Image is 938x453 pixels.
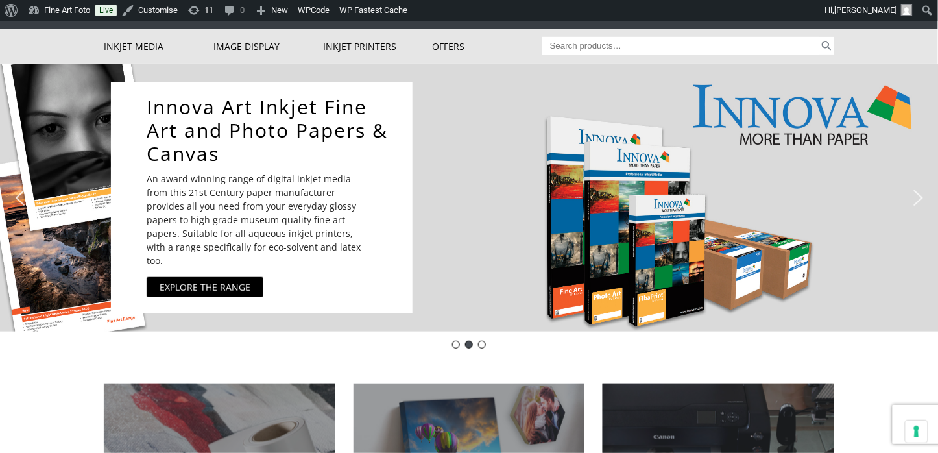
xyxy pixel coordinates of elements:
[906,421,928,443] button: Your consent preferences for tracking technologies
[95,5,117,16] a: Live
[542,37,820,55] input: Search products…
[104,29,213,64] a: Inkjet Media
[147,277,263,297] a: EXPLORE THE RANGE
[452,341,460,349] div: Deal of the Day - Innova IFA12
[111,82,413,313] div: Innova Art Inkjet Fine Art and Photo Papers & CanvasAn award winning range of digital inkjet medi...
[147,172,374,267] p: An award winning range of digital inkjet media from this 21st Century paper manufacturer provides...
[147,95,390,165] a: Innova Art Inkjet Fine Art and Photo Papers & Canvas
[478,341,486,349] div: pinch book
[160,280,250,294] div: EXPLORE THE RANGE
[819,37,834,55] button: Search
[835,5,897,15] span: [PERSON_NAME]
[465,341,473,349] div: Innova-general
[908,188,929,208] img: next arrow
[10,188,30,208] img: previous arrow
[323,29,433,64] a: Inkjet Printers
[450,338,488,351] div: Choose slide to display.
[213,29,323,64] a: Image Display
[433,29,542,64] a: Offers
